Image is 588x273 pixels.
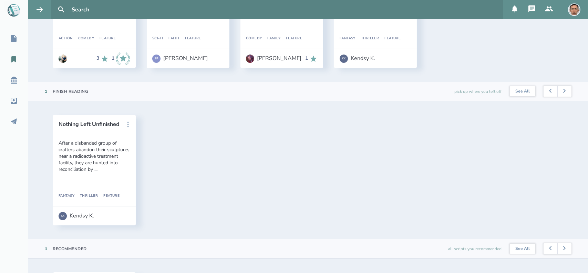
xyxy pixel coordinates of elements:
[163,37,179,41] div: Faith
[98,194,120,198] div: Feature
[340,55,348,63] div: KK
[59,140,130,173] div: After a disbanded group of crafters abandon their sculptures near a radioactive treatment facilit...
[59,37,73,41] div: Action
[70,213,94,219] div: Kendsy K.
[280,37,302,41] div: Feature
[152,37,163,41] div: Sci-Fi
[53,246,87,252] div: Recommended
[179,37,201,41] div: Feature
[379,37,401,41] div: Feature
[246,51,301,66] a: [PERSON_NAME]
[568,3,580,16] img: user_1756948650-crop.jpg
[53,89,89,94] div: Finish Reading
[152,55,161,63] div: SF
[355,37,379,41] div: Thriller
[59,194,74,198] div: Fantasy
[59,208,94,224] a: KKKendsy K.
[96,52,109,65] div: 3 Recommends
[94,37,116,41] div: Feature
[262,37,281,41] div: Family
[510,86,535,97] button: See All
[59,212,67,220] div: KK
[73,37,94,41] div: Comedy
[96,56,99,61] div: 3
[74,194,98,198] div: Thriller
[454,82,502,101] div: pick up where you left off
[448,239,502,258] div: all scripts you recommended
[340,51,375,66] a: KKKendsy K.
[246,55,254,63] img: user_1718118867-crop.jpg
[59,55,67,63] img: user_1673573717-crop.jpg
[45,246,48,252] div: 1
[257,55,301,61] div: [PERSON_NAME]
[305,56,308,61] div: 1
[246,37,262,41] div: Comedy
[510,244,535,254] button: See All
[59,51,67,66] a: Go to Anthony Miguel Cantu's profile
[45,89,48,94] div: 1
[305,55,318,63] div: 1 Recommends
[112,52,130,65] div: 1 Industry Recommends
[152,51,208,66] a: SF[PERSON_NAME]
[163,55,208,61] div: [PERSON_NAME]
[112,56,114,61] div: 1
[59,121,121,127] button: Nothing Left Unfinished
[340,37,355,41] div: Fantasy
[351,55,375,61] div: Kendsy K.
